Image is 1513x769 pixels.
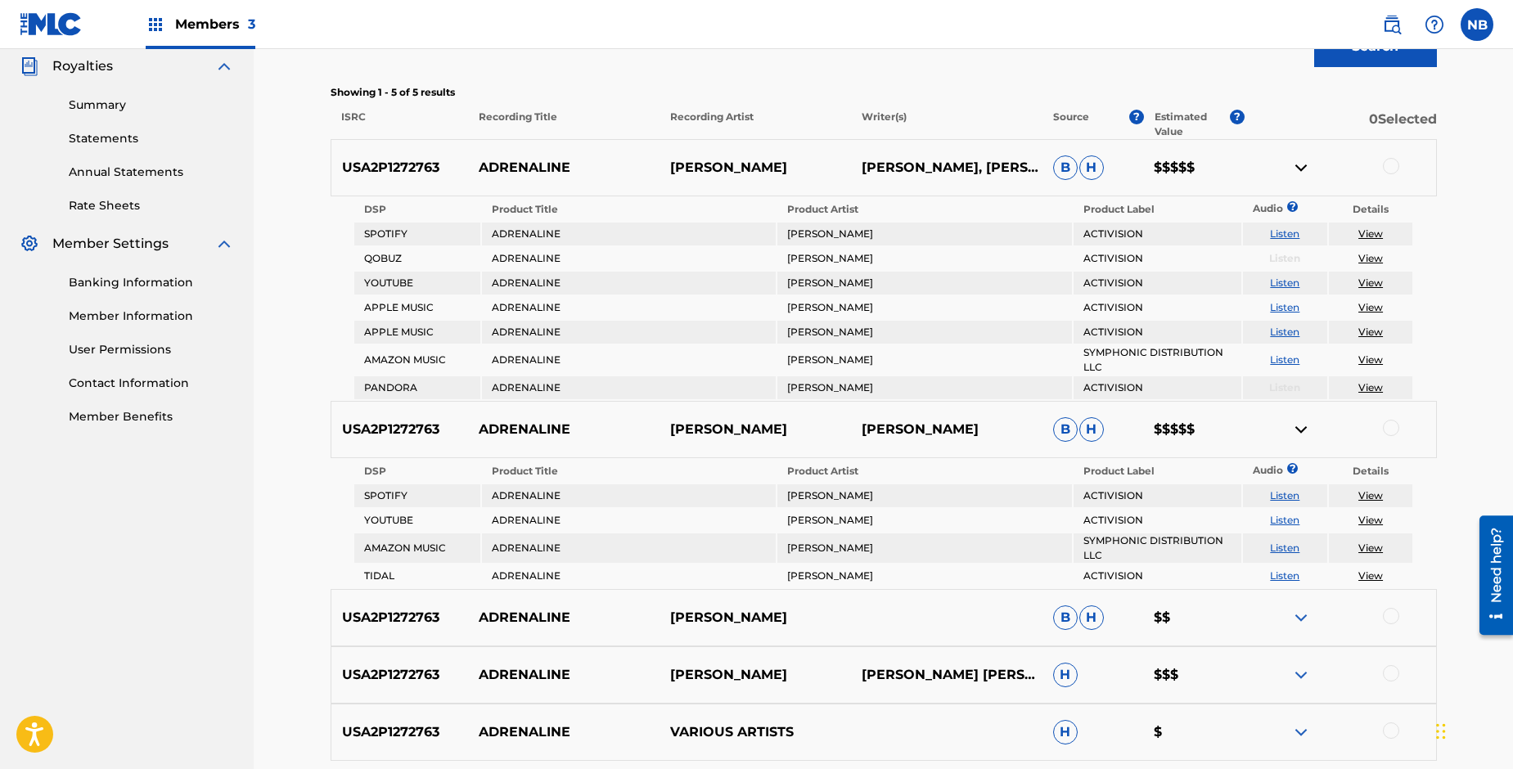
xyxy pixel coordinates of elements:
th: Product Title [482,198,776,221]
p: Showing 1 - 5 of 5 results [331,85,1437,100]
td: ACTIVISION [1074,321,1241,344]
p: [PERSON_NAME] [660,665,851,685]
a: Listen [1270,514,1299,526]
a: Listen [1270,542,1299,554]
td: [PERSON_NAME] [777,345,1071,375]
th: Details [1329,460,1413,483]
span: ? [1292,201,1293,212]
td: ADRENALINE [482,247,776,270]
td: QOBUZ [354,247,480,270]
img: expand [1291,608,1311,627]
td: AMAZON MUSIC [354,533,480,563]
span: H [1053,720,1078,744]
th: Product Artist [777,460,1071,483]
td: [PERSON_NAME] [777,321,1071,344]
th: Product Artist [777,198,1071,221]
p: Writer(s) [851,110,1042,139]
p: VARIOUS ARTISTS [660,722,851,742]
span: H [1079,605,1104,630]
a: Member Information [69,308,234,325]
td: [PERSON_NAME] [777,533,1071,563]
td: SPOTIFY [354,484,480,507]
a: View [1358,277,1383,289]
th: DSP [354,198,480,221]
a: User Permissions [69,341,234,358]
td: ADRENALINE [482,223,776,245]
a: Listen [1270,277,1299,289]
p: ISRC [331,110,468,139]
th: Product Label [1074,460,1241,483]
td: ADRENALINE [482,345,776,375]
a: Summary [69,97,234,114]
a: Member Benefits [69,408,234,425]
td: SYMPHONIC DISTRIBUTION LLC [1074,533,1241,563]
td: ACTIVISION [1074,296,1241,319]
td: YOUTUBE [354,509,480,532]
p: ADRENALINE [468,158,660,178]
a: Public Search [1376,8,1408,41]
a: View [1358,569,1383,582]
td: TIDAL [354,564,480,587]
img: contract [1291,158,1311,178]
p: Listen [1243,251,1327,266]
td: APPLE MUSIC [354,321,480,344]
p: ADRENALINE [468,665,660,685]
td: ADRENALINE [482,272,776,295]
td: [PERSON_NAME] [777,484,1071,507]
img: help [1425,15,1444,34]
p: Estimated Value [1155,110,1230,139]
td: [PERSON_NAME] [777,247,1071,270]
p: [PERSON_NAME] [PERSON_NAME] [851,665,1042,685]
td: ADRENALINE [482,533,776,563]
p: Recording Title [467,110,659,139]
a: Listen [1270,301,1299,313]
a: Listen [1270,227,1299,240]
td: [PERSON_NAME] [777,509,1071,532]
td: APPLE MUSIC [354,296,480,319]
a: Rate Sheets [69,197,234,214]
div: Drag [1436,707,1446,756]
a: View [1358,489,1383,501]
div: Help [1418,8,1451,41]
p: Audio [1243,463,1263,478]
iframe: Resource Center [1467,510,1513,641]
a: Listen [1270,569,1299,582]
span: Members [175,15,255,34]
th: Product Title [482,460,776,483]
a: Annual Statements [69,164,234,181]
p: USA2P1272763 [331,158,469,178]
span: H [1079,417,1104,442]
td: ACTIVISION [1074,223,1241,245]
p: [PERSON_NAME] [851,420,1042,439]
a: View [1358,326,1383,338]
span: H [1079,155,1104,180]
p: USA2P1272763 [331,722,469,742]
td: [PERSON_NAME] [777,296,1071,319]
td: SPOTIFY [354,223,480,245]
img: expand [1291,722,1311,742]
td: [PERSON_NAME] [777,564,1071,587]
th: Product Label [1074,198,1241,221]
td: PANDORA [354,376,480,399]
p: [PERSON_NAME], [PERSON_NAME] [851,158,1042,178]
td: ADRENALINE [482,376,776,399]
td: [PERSON_NAME] [777,223,1071,245]
a: Statements [69,130,234,147]
a: Listen [1270,489,1299,501]
td: ADRENALINE [482,484,776,507]
td: [PERSON_NAME] [777,272,1071,295]
span: Member Settings [52,234,169,254]
a: View [1358,514,1383,526]
p: [PERSON_NAME] [660,158,851,178]
span: Royalties [52,56,113,76]
iframe: Chat Widget [1431,690,1513,769]
td: YOUTUBE [354,272,480,295]
p: USA2P1272763 [331,420,469,439]
th: DSP [354,460,480,483]
a: View [1358,301,1383,313]
td: ACTIVISION [1074,247,1241,270]
a: View [1358,542,1383,554]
